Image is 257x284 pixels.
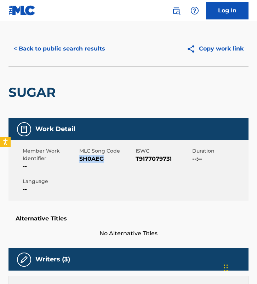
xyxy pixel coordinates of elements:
[192,155,247,163] span: --:--
[20,125,28,134] img: Work Detail
[23,178,78,185] span: Language
[187,45,199,53] img: Copy work link
[169,4,183,18] a: Public Search
[136,155,190,163] span: T9177079731
[206,2,249,19] a: Log In
[23,185,78,194] span: --
[79,147,134,155] span: MLC Song Code
[188,4,202,18] div: Help
[8,229,249,238] span: No Alternative Titles
[182,40,249,58] button: Copy work link
[222,250,257,284] iframe: Chat Widget
[136,147,190,155] span: ISWC
[23,147,78,162] span: Member Work Identifier
[35,255,70,264] h5: Writers (3)
[224,257,228,278] div: Drag
[23,162,78,171] span: --
[172,6,181,15] img: search
[16,215,241,222] h5: Alternative Titles
[79,155,134,163] span: SH0AEG
[190,6,199,15] img: help
[192,147,247,155] span: Duration
[20,255,28,264] img: Writers
[8,5,36,16] img: MLC Logo
[35,125,75,133] h5: Work Detail
[8,84,59,100] h2: SUGAR
[8,40,110,58] button: < Back to public search results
